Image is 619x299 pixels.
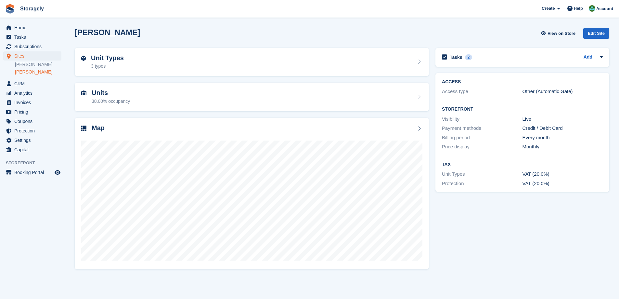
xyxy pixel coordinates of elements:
[14,79,53,88] span: CRM
[465,54,472,60] div: 2
[522,180,603,187] div: VAT (20.0%)
[583,28,609,41] a: Edit Site
[3,107,61,116] a: menu
[18,3,46,14] a: Storagely
[442,79,603,85] h2: ACCESS
[92,124,105,132] h2: Map
[91,54,124,62] h2: Unit Types
[522,143,603,151] div: Monthly
[3,168,61,177] a: menu
[442,88,522,95] div: Access type
[450,54,462,60] h2: Tasks
[442,116,522,123] div: Visibility
[81,56,86,61] img: unit-type-icn-2b2737a686de81e16bb02015468b77c625bbabd49415b5ef34ead5e3b44a266d.svg
[14,168,53,177] span: Booking Portal
[14,88,53,98] span: Analytics
[75,83,429,111] a: Units 38.00% occupancy
[3,88,61,98] a: menu
[542,5,555,12] span: Create
[14,145,53,154] span: Capital
[3,51,61,61] a: menu
[442,125,522,132] div: Payment methods
[14,23,53,32] span: Home
[54,169,61,176] a: Preview store
[522,170,603,178] div: VAT (20.0%)
[548,30,575,37] span: View on Store
[6,160,65,166] span: Storefront
[589,5,595,12] img: Notifications
[3,117,61,126] a: menu
[14,117,53,126] span: Coupons
[14,136,53,145] span: Settings
[522,116,603,123] div: Live
[442,180,522,187] div: Protection
[14,33,53,42] span: Tasks
[81,126,86,131] img: map-icn-33ee37083ee616e46c38cad1a60f524a97daa1e2b2c8c0bc3eb3415660979fc1.svg
[75,118,429,270] a: Map
[442,134,522,142] div: Billing period
[81,90,86,95] img: unit-icn-7be61d7bf1b0ce9d3e12c5938cc71ed9869f7b940bace4675aadf7bd6d80202e.svg
[522,134,603,142] div: Every month
[583,28,609,39] div: Edit Site
[14,98,53,107] span: Invoices
[442,170,522,178] div: Unit Types
[92,89,130,97] h2: Units
[442,107,603,112] h2: Storefront
[5,4,15,14] img: stora-icon-8386f47178a22dfd0bd8f6a31ec36ba5ce8667c1dd55bd0f319d3a0aa187defe.svg
[91,63,124,70] div: 3 types
[14,42,53,51] span: Subscriptions
[3,79,61,88] a: menu
[584,54,592,61] a: Add
[14,126,53,135] span: Protection
[442,143,522,151] div: Price display
[3,23,61,32] a: menu
[522,88,603,95] div: Other (Automatic Gate)
[574,5,583,12] span: Help
[3,42,61,51] a: menu
[75,48,429,76] a: Unit Types 3 types
[522,125,603,132] div: Credit / Debit Card
[75,28,140,37] h2: [PERSON_NAME]
[92,98,130,105] div: 38.00% occupancy
[3,145,61,154] a: menu
[3,33,61,42] a: menu
[596,6,613,12] span: Account
[3,126,61,135] a: menu
[14,51,53,61] span: Sites
[3,136,61,145] a: menu
[442,162,603,167] h2: Tax
[14,107,53,116] span: Pricing
[3,98,61,107] a: menu
[15,69,61,75] a: [PERSON_NAME]
[15,61,61,68] a: [PERSON_NAME]
[540,28,578,39] a: View on Store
